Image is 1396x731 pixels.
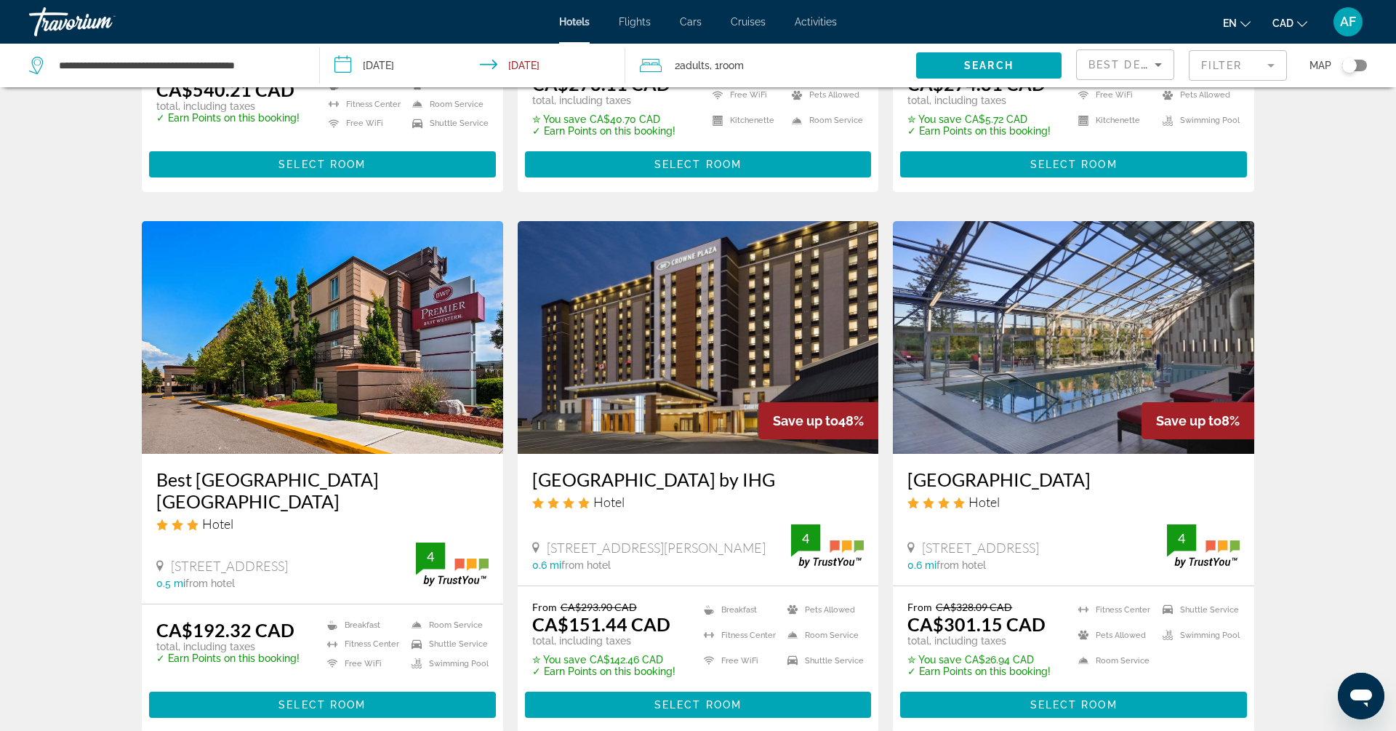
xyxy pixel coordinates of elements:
a: Select Room [900,695,1247,711]
div: 3 star Hotel [156,516,489,532]
span: Select Room [654,159,742,170]
img: trustyou-badge.svg [1167,524,1240,567]
li: Swimming Pool [1155,111,1240,129]
span: 2 [675,55,710,76]
img: Hotel image [893,221,1254,454]
li: Free WiFi [321,118,405,130]
li: Room Service [404,619,489,631]
a: Flights [619,16,651,28]
span: Select Room [278,699,366,711]
span: Search [964,60,1014,71]
del: CA$328.09 CAD [936,601,1012,613]
li: Room Service [405,98,489,111]
a: Cars [680,16,702,28]
div: 4 [791,530,820,547]
span: Select Room [1030,699,1118,711]
li: Pets Allowed [780,601,864,619]
del: CA$293.90 CAD [561,601,637,613]
span: 0.5 mi [156,578,185,589]
li: Shuttle Service [405,118,489,130]
span: [STREET_ADDRESS] [922,540,1039,556]
a: Best [GEOGRAPHIC_DATA] [GEOGRAPHIC_DATA] [156,468,489,512]
ins: CA$540.21 CAD [156,79,294,100]
li: Free WiFi [1071,86,1155,104]
a: Select Room [149,155,496,171]
span: [STREET_ADDRESS][PERSON_NAME] [547,540,766,556]
button: Travelers: 2 adults, 0 children [625,44,916,87]
button: Search [916,52,1062,79]
span: Room [719,60,744,71]
span: ✮ You save [907,654,961,666]
button: Check-in date: Oct 21, 2025 Check-out date: Oct 22, 2025 [320,44,625,87]
li: Free WiFi [705,86,785,104]
button: Filter [1189,49,1287,81]
span: Save up to [1156,413,1221,428]
p: ✓ Earn Points on this booking! [907,125,1051,137]
span: From [532,601,557,613]
li: Free WiFi [320,658,404,670]
span: [STREET_ADDRESS] [171,558,288,574]
span: CAD [1272,17,1293,29]
p: CA$5.72 CAD [907,113,1051,125]
span: from hotel [561,559,611,571]
p: ✓ Earn Points on this booking! [156,652,300,664]
span: ✮ You save [907,113,961,125]
li: Room Service [785,111,864,129]
img: trustyou-badge.svg [791,524,864,567]
button: Select Room [525,151,872,177]
button: Change currency [1272,12,1307,33]
li: Pets Allowed [1155,86,1240,104]
span: From [907,601,932,613]
p: total, including taxes [532,635,675,647]
button: Select Room [525,692,872,718]
p: total, including taxes [907,635,1051,647]
li: Swimming Pool [1155,626,1240,644]
iframe: Button to launch messaging window [1338,673,1384,719]
li: Room Service [1071,652,1155,670]
a: Select Room [525,695,872,711]
a: Select Room [900,155,1247,171]
a: Cruises [731,16,766,28]
ins: CA$301.15 CAD [907,613,1046,635]
p: total, including taxes [156,641,300,652]
div: 4 star Hotel [532,494,865,510]
p: ✓ Earn Points on this booking! [156,112,300,124]
a: Select Room [149,695,496,711]
p: total, including taxes [156,100,300,112]
span: , 1 [710,55,744,76]
p: CA$142.46 CAD [532,654,675,666]
h3: [GEOGRAPHIC_DATA] [907,468,1240,490]
span: Hotel [968,494,1000,510]
span: ✮ You save [532,654,586,666]
li: Pets Allowed [785,86,864,104]
span: Select Room [278,159,366,170]
li: Breakfast [320,619,404,631]
p: CA$26.94 CAD [907,654,1051,666]
ins: CA$192.32 CAD [156,619,294,641]
span: Best Deals [1088,59,1164,71]
a: Activities [795,16,837,28]
li: Fitness Center [697,626,780,644]
li: Shuttle Service [780,652,864,670]
li: Fitness Center [320,638,404,650]
p: ✓ Earn Points on this booking! [532,666,675,677]
span: from hotel [185,578,235,589]
span: Select Room [654,699,742,711]
span: Adults [680,60,710,71]
li: Shuttle Service [404,638,489,650]
a: Hotels [559,16,590,28]
button: Select Room [149,151,496,177]
li: Fitness Center [321,98,405,111]
img: Hotel image [142,221,503,454]
mat-select: Sort by [1088,56,1162,73]
img: Hotel image [518,221,879,454]
div: 4 [1167,530,1196,547]
p: total, including taxes [907,95,1051,106]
